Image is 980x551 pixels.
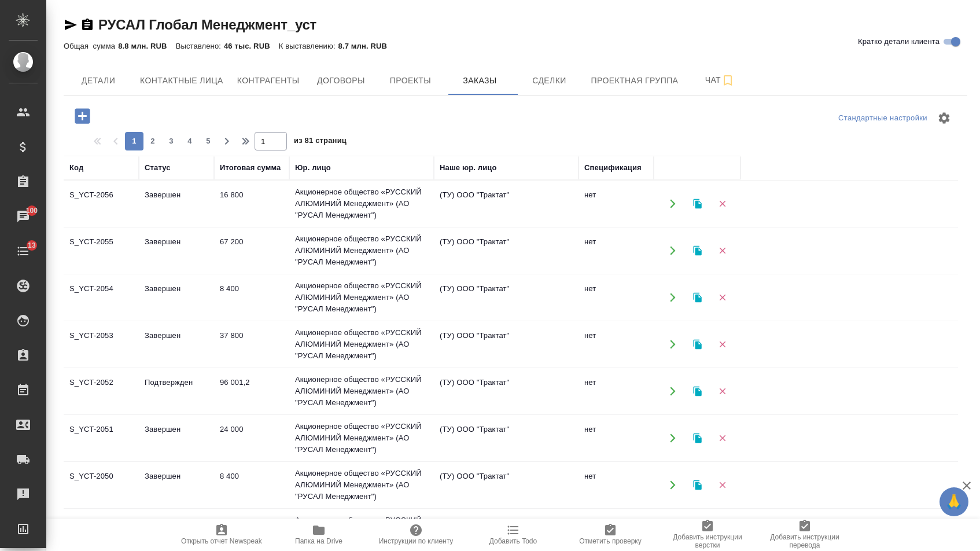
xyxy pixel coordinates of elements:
[270,519,367,551] button: Папка на Drive
[710,239,734,263] button: Удалить
[143,132,162,150] button: 2
[686,192,709,216] button: Клонировать
[710,380,734,403] button: Удалить
[521,74,577,88] span: Сделки
[584,162,642,174] div: Спецификация
[289,274,434,321] td: Акционерное общество «РУССКИЙ АЛЮМИНИЙ Менеджмент» (АО "РУСАЛ Менеджмент")
[661,380,684,403] button: Открыть
[64,18,78,32] button: Скопировать ссылку для ЯМессенджера
[686,286,709,310] button: Клонировать
[440,162,497,174] div: Наше юр. лицо
[710,473,734,497] button: Удалить
[64,324,139,365] td: S_YCT-2053
[686,333,709,357] button: Клонировать
[562,519,659,551] button: Отметить проверку
[143,135,162,147] span: 2
[338,42,396,50] p: 8.7 млн. RUB
[434,324,579,365] td: (ТУ) ООО "Трактат"
[80,18,94,32] button: Скопировать ссылку
[289,368,434,414] td: Акционерное общество «РУССКИЙ АЛЮМИНИЙ Менеджмент» (АО "РУСАЛ Менеджмент")
[434,371,579,412] td: (ТУ) ООО "Трактат"
[71,74,126,88] span: Детали
[181,537,262,545] span: Открыть отчет Newspeak
[835,109,930,127] div: split button
[710,333,734,357] button: Удалить
[214,465,289,505] td: 8 400
[452,74,507,88] span: Заказы
[579,324,654,365] td: нет
[139,418,214,458] td: Завершен
[180,135,199,147] span: 4
[180,132,199,150] button: 4
[199,135,218,147] span: 5
[295,537,342,545] span: Папка на Drive
[721,74,735,87] svg: Подписаться
[64,465,139,505] td: S_YCT-2050
[434,183,579,224] td: (ТУ) ООО "Трактат"
[579,277,654,318] td: нет
[434,277,579,318] td: (ТУ) ООО "Трактат"
[289,227,434,274] td: Акционерное общество «РУССКИЙ АЛЮМИНИЙ Менеджмент» (АО "РУСАЛ Менеджмент")
[579,537,641,545] span: Отметить проверку
[579,465,654,505] td: нет
[313,74,369,88] span: Договоры
[139,324,214,365] td: Завершен
[3,237,43,266] a: 13
[118,42,175,50] p: 8.8 млн. RUB
[434,230,579,271] td: (ТУ) ООО "Трактат"
[145,162,171,174] div: Статус
[686,380,709,403] button: Клонировать
[19,205,45,216] span: 100
[214,418,289,458] td: 24 000
[710,427,734,450] button: Удалить
[69,162,83,174] div: Код
[289,415,434,461] td: Акционерное общество «РУССКИЙ АЛЮМИНИЙ Менеджмент» (АО "РУСАЛ Менеджмент")
[289,321,434,368] td: Акционерное общество «РУССКИЙ АЛЮМИНИЙ Менеджмент» (АО "РУСАЛ Менеджмент")
[579,230,654,271] td: нет
[763,533,846,549] span: Добавить инструкции перевода
[591,74,678,88] span: Проектная группа
[367,519,465,551] button: Инструкции по клиенту
[661,239,684,263] button: Открыть
[692,73,747,87] span: Чат
[64,277,139,318] td: S_YCT-2054
[710,286,734,310] button: Удалить
[98,17,316,32] a: РУСАЛ Глобал Менеджмент_уст
[666,533,749,549] span: Добавить инструкции верстки
[64,183,139,224] td: S_YCT-2056
[661,473,684,497] button: Открыть
[858,36,940,47] span: Кратко детали клиента
[379,537,454,545] span: Инструкции по клиенту
[489,537,537,545] span: Добавить Todo
[162,135,180,147] span: 3
[579,371,654,412] td: нет
[710,192,734,216] button: Удалить
[289,462,434,508] td: Акционерное общество «РУССКИЙ АЛЮМИНИЙ Менеджмент» (АО "РУСАЛ Менеджмент")
[214,371,289,412] td: 96 001,2
[465,519,562,551] button: Добавить Todo
[279,42,338,50] p: К выставлению:
[64,371,139,412] td: S_YCT-2052
[944,490,964,514] span: 🙏
[140,74,223,88] span: Контактные лица
[173,519,270,551] button: Открыть отчет Newspeak
[21,240,43,251] span: 13
[686,239,709,263] button: Клонировать
[940,487,968,516] button: 🙏
[579,183,654,224] td: нет
[289,181,434,227] td: Акционерное общество «РУССКИЙ АЛЮМИНИЙ Менеджмент» (АО "РУСАЛ Менеджмент")
[67,104,98,128] button: Добавить проект
[176,42,224,50] p: Выставлено:
[661,427,684,450] button: Открыть
[220,162,281,174] div: Итоговая сумма
[214,277,289,318] td: 8 400
[579,418,654,458] td: нет
[64,418,139,458] td: S_YCT-2051
[214,324,289,365] td: 37 800
[434,418,579,458] td: (ТУ) ООО "Трактат"
[162,132,180,150] button: 3
[930,104,958,132] span: Настроить таблицу
[686,427,709,450] button: Клонировать
[214,183,289,224] td: 16 800
[237,74,300,88] span: Контрагенты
